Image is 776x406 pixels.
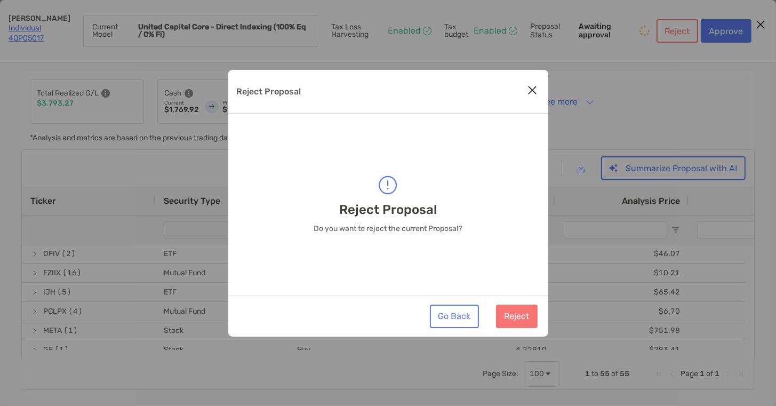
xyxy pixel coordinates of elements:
p: Reject Proposal [237,85,301,98]
p: Do you want to reject the current Proposal? [314,225,462,233]
div: Reject Proposal [228,70,548,337]
button: Reject [496,305,538,328]
button: Close modal [525,83,541,99]
p: Reject Proposal [339,203,437,217]
button: Go Back [430,305,479,328]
